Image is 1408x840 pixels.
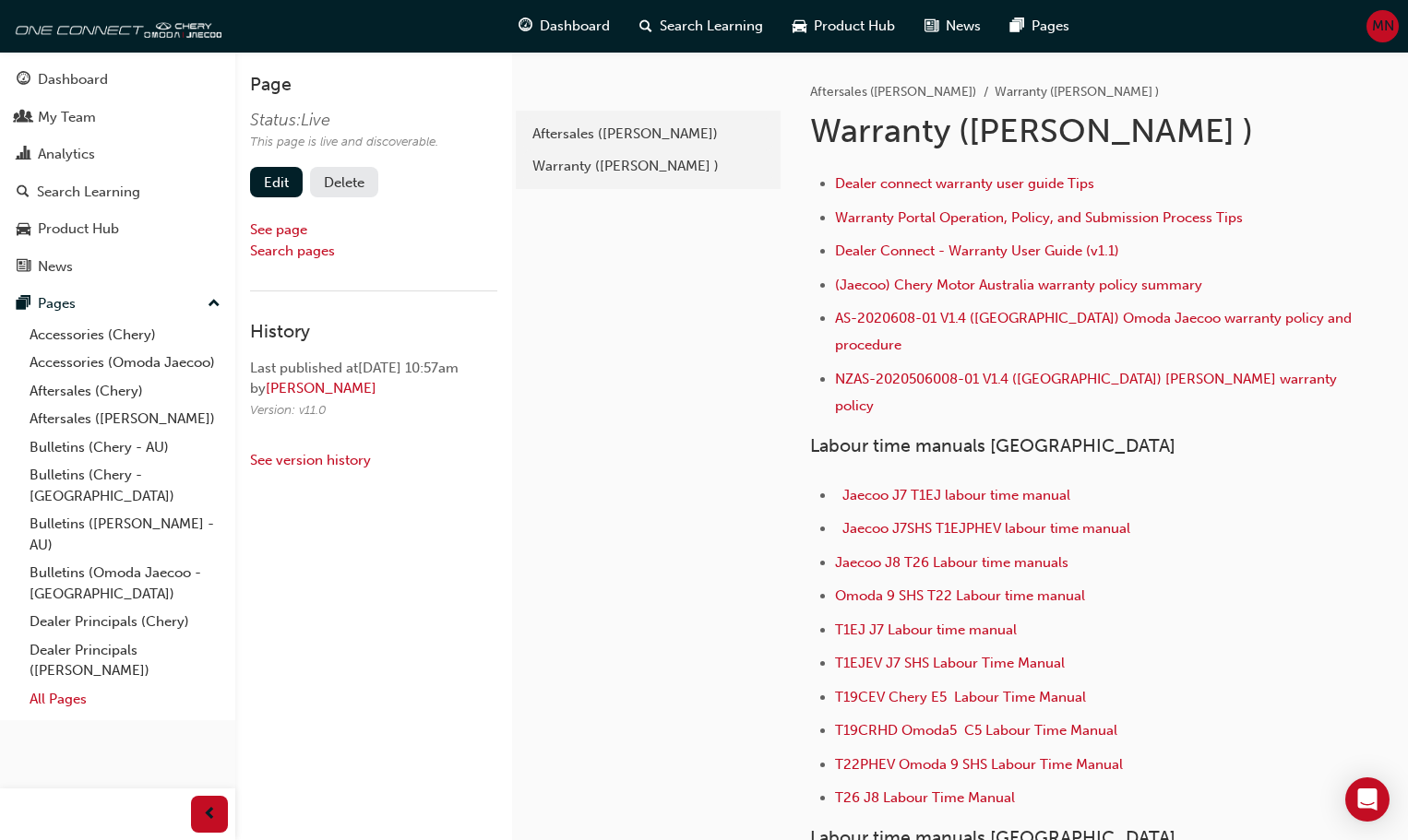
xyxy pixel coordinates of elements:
li: Warranty ([PERSON_NAME] ) [995,82,1159,103]
a: Dealer Principals (Chery) [22,608,228,636]
a: All Pages [22,685,228,714]
a: pages-iconPages [996,7,1084,45]
a: My Team [7,101,228,135]
a: T26 J8 Labour Time Manual [835,789,1015,806]
a: See version history [250,452,371,468]
a: Dealer Connect - Warranty User Guide (v1.1) [835,243,1119,259]
div: My Team [38,107,96,128]
div: Product Hub [38,219,119,240]
a: guage-iconDashboard [504,7,625,45]
a: Bulletins (Chery - AU) [22,433,228,462]
button: Pages [7,287,228,321]
a: Search pages [250,243,335,259]
span: This page is live and discoverable. [250,134,438,149]
span: news-icon [17,259,30,276]
a: Bulletins ([PERSON_NAME] - AU) [22,510,228,559]
span: MN [1372,16,1394,37]
h1: Warranty ([PERSON_NAME] ) [810,111,1268,151]
a: Omoda 9 SHS T22 Labour time manual [835,587,1085,604]
span: search-icon [17,184,30,201]
a: Search Learning [7,175,228,209]
a: Dashboard [7,63,228,97]
span: car-icon [793,15,806,38]
div: Open Intercom Messenger [1345,777,1390,822]
span: chart-icon [17,147,30,163]
a: Aftersales ([PERSON_NAME]) [22,405,228,433]
a: Bulletins (Omoda Jaecoo - [GEOGRAPHIC_DATA]) [22,559,228,608]
a: Jaecoo J7SHS T1EJPHEV labour time manual [842,520,1130,537]
a: news-iconNews [910,7,996,45]
a: AS-2020608-01 V1.4 ([GEOGRAPHIC_DATA]) Omoda Jaecoo warranty policy and procedure [835,310,1355,353]
a: Warranty Portal Operation, Policy, and Submission Process Tips [835,209,1243,226]
span: T22PHEV Omoda 9 SHS Labour Time Manual [835,756,1123,773]
a: See page [250,221,307,238]
span: Product Hub [814,16,895,37]
div: Dashboard [38,69,108,90]
button: DashboardMy TeamAnalyticsSearch LearningProduct HubNews [7,59,228,287]
a: Accessories (Chery) [22,321,228,349]
h3: Page [250,74,497,95]
a: [PERSON_NAME] [266,380,376,396]
div: Search Learning [37,182,140,203]
a: NZAS-2020506008-01 V1.4 ([GEOGRAPHIC_DATA]) [PERSON_NAME] warranty policy [835,371,1341,414]
a: Jaecoo J7 T1EJ labour time manual [842,487,1070,503]
a: Dealer Principals ([PERSON_NAME]) [22,636,228,685]
a: Aftersales (Chery) [22,377,228,406]
a: Product Hub [7,212,228,246]
span: Dashboard [540,16,610,37]
span: guage-icon [17,72,30,89]
div: Pages [38,293,76,314]
a: car-iconProduct Hub [778,7,910,45]
h3: History [250,321,497,342]
button: MN [1366,10,1399,42]
span: car-icon [17,221,30,238]
a: Accessories (Omoda Jaecoo) [22,349,228,377]
a: T1EJEV J7 SHS Labour Time Manual [835,655,1065,671]
div: by [250,378,497,399]
img: oneconnect [9,7,221,44]
span: news-icon [925,15,938,38]
span: prev-icon [203,803,217,826]
a: (Jaecoo) Chery Motor Australia warranty policy summary [835,277,1202,293]
span: Search Learning [660,16,763,37]
a: search-iconSearch Learning [625,7,778,45]
a: T19CEV Chery E5 Labour Time Manual [835,689,1086,705]
a: News [7,250,228,284]
a: Jaecoo J8 T26 Labour time manuals [835,554,1068,571]
span: up-icon [208,292,221,316]
span: News [946,16,981,37]
span: guage-icon [519,15,532,38]
div: Aftersales ([PERSON_NAME]) [532,124,764,145]
a: Analytics [7,137,228,172]
span: search-icon [639,15,652,38]
a: Aftersales ([PERSON_NAME]) [810,84,976,100]
div: Status: Live [250,110,438,131]
span: pages-icon [1010,15,1024,38]
span: Version: v 11 . 0 [250,402,327,418]
span: pages-icon [17,296,30,313]
span: people-icon [17,110,30,126]
a: Dealer connect warranty user guide Tips [835,175,1094,192]
a: Warranty ([PERSON_NAME] ) [523,150,773,183]
div: News [38,256,73,278]
a: T19CRHD Omoda5 C5 Labour Time Manual [835,722,1117,739]
a: T1EJ J7 Labour time manual [835,621,1017,638]
a: Aftersales ([PERSON_NAME]) [523,118,773,150]
div: Analytics [38,144,95,165]
a: Edit [250,167,303,197]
